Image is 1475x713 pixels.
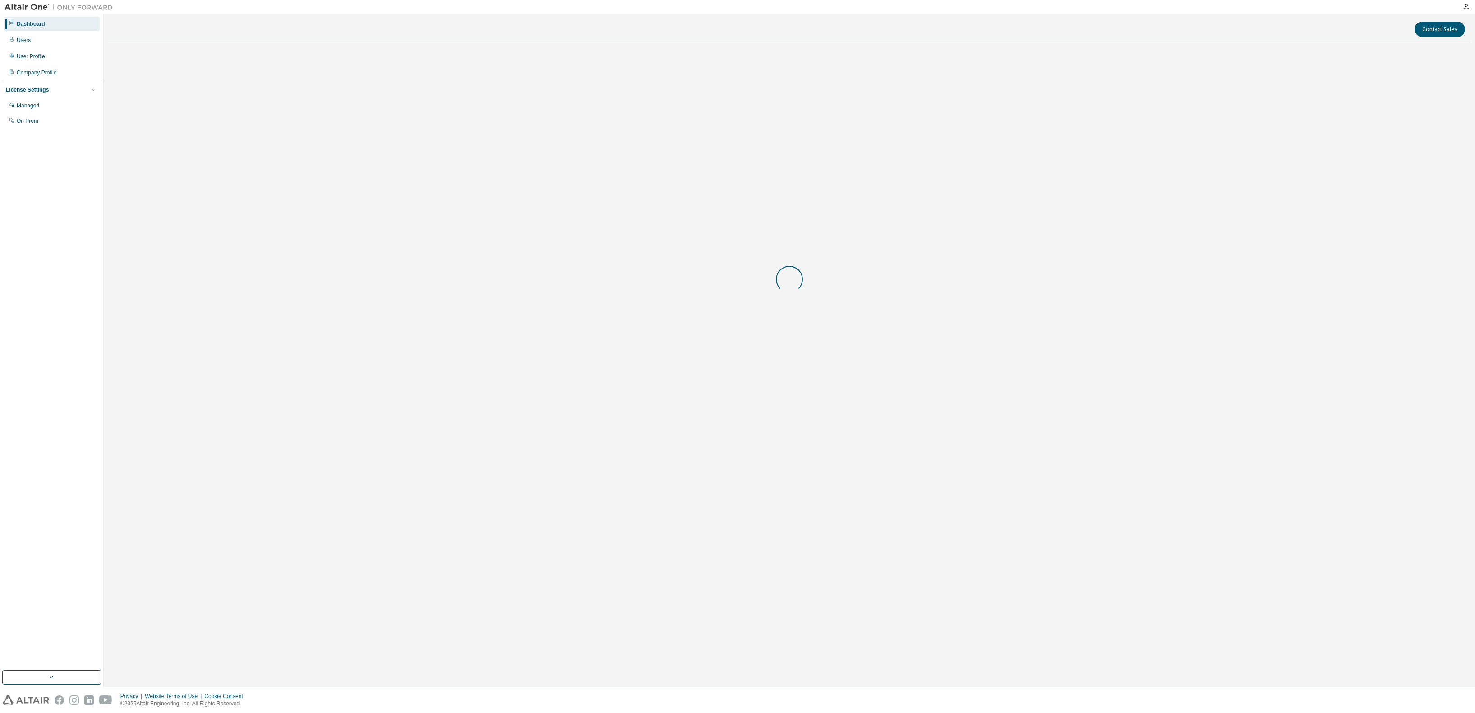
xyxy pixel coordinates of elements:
div: User Profile [17,53,45,60]
p: © 2025 Altair Engineering, Inc. All Rights Reserved. [120,700,249,708]
div: Managed [17,102,39,109]
img: youtube.svg [99,695,112,705]
img: altair_logo.svg [3,695,49,705]
img: facebook.svg [55,695,64,705]
div: Company Profile [17,69,57,76]
div: Users [17,37,31,44]
div: Cookie Consent [204,693,248,700]
div: License Settings [6,86,49,93]
img: linkedin.svg [84,695,94,705]
div: On Prem [17,117,38,125]
div: Dashboard [17,20,45,28]
img: instagram.svg [69,695,79,705]
div: Privacy [120,693,145,700]
div: Website Terms of Use [145,693,204,700]
button: Contact Sales [1415,22,1465,37]
img: Altair One [5,3,117,12]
